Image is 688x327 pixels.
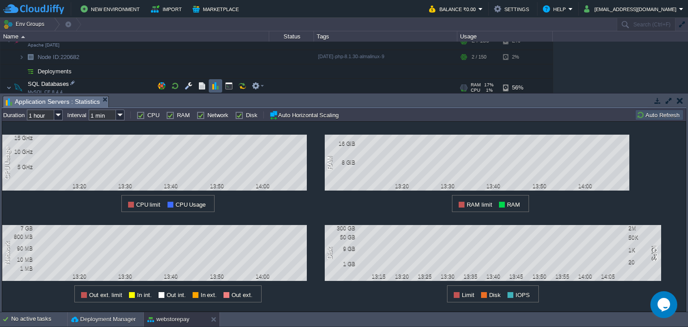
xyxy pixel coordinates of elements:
button: Deployment Manager [71,315,136,324]
a: Deployments [37,68,73,75]
div: Network [2,241,13,266]
span: RAM [471,82,481,88]
div: 13:15 [368,273,390,280]
button: webstorepay [147,315,189,324]
label: Interval [67,112,86,119]
span: In int. [137,292,152,298]
div: 13:30 [436,183,459,189]
span: Out ext. limit [89,292,122,298]
span: 1% [484,88,493,93]
div: 13:20 [68,183,90,189]
label: Disk [246,112,258,119]
div: 14:00 [574,273,596,280]
div: 13:20 [391,183,413,189]
div: 16 GiB [326,140,355,147]
div: Name [1,31,269,42]
button: Balance ₹0.00 [429,4,478,14]
div: 13:40 [160,183,182,189]
div: No active tasks [11,312,67,327]
span: [DATE]-php-8.1.30-almalinux-9 [318,54,384,59]
img: AMDAwAAAACH5BAEAAAAALAAAAAABAAEAAAICRAEAOw== [12,79,25,97]
span: SQL Databases [27,80,70,88]
div: 14:00 [574,183,596,189]
div: 10 MB [4,256,33,263]
button: Env Groups [3,18,47,30]
div: RAM [325,155,335,170]
span: Disk [489,292,501,298]
span: CPU Usage [176,201,206,208]
div: 2M [628,225,658,231]
img: AMDAwAAAACH5BAEAAAAALAAAAAABAAEAAAICRAEAOw== [24,64,37,78]
div: 13:20 [391,273,413,280]
div: 13:40 [482,183,505,189]
div: 13:50 [206,183,228,189]
div: 13:50 [206,273,228,280]
div: 13:55 [551,273,573,280]
div: 1 MB [4,265,33,272]
div: 13:25 [413,273,436,280]
div: 9 GB [326,246,355,252]
div: 13:30 [114,183,136,189]
div: 1 GB [326,261,355,267]
div: 13:50 [528,183,550,189]
a: Node ID:220682 [37,53,81,61]
button: Settings [494,4,532,14]
span: Out int. [167,292,186,298]
div: 50K [628,234,658,241]
div: 90 MB [4,245,33,251]
div: 800 MB [4,234,33,240]
div: 13:30 [114,273,136,280]
button: Auto Horizontal Scaling [269,110,341,119]
button: Marketplace [193,4,241,14]
div: 13:20 [68,273,90,280]
button: Help [543,4,568,14]
span: Node ID: [38,54,60,60]
span: Limit [462,292,474,298]
div: 13:30 [436,273,459,280]
div: 14:00 [251,183,274,189]
div: 1K [628,247,658,253]
img: AMDAwAAAACH5BAEAAAAALAAAAAABAAEAAAICRAEAOw== [19,50,24,64]
div: 13:45 [505,273,528,280]
div: 8 GiB [326,159,355,166]
span: MySQL CE 8.4.4 [28,89,63,95]
div: 2% [503,50,532,64]
span: Application Servers : Statistics [6,96,100,107]
div: 7 GB [4,225,33,231]
button: New Environment [81,4,142,14]
span: Out ext. [232,292,253,298]
div: 14:05 [597,273,619,280]
span: RAM limit [467,201,492,208]
span: 17% [484,82,494,88]
span: CPU [471,88,480,93]
img: AMDAwAAAACH5BAEAAAAALAAAAAABAAEAAAICRAEAOw== [24,50,37,64]
label: Network [207,112,228,119]
label: CPU [147,112,159,119]
img: AMDAwAAAACH5BAEAAAAALAAAAAABAAEAAAICRAEAOw== [19,64,24,78]
span: IOPS [516,292,530,298]
img: CloudJiffy [3,4,64,15]
div: 13:50 [528,273,550,280]
span: 220682 [37,53,81,61]
div: 56% [503,79,532,97]
div: CPU Usage [2,145,13,180]
div: 13:40 [482,273,505,280]
a: SQL DatabasesMySQL CE 8.4.4 [27,81,70,87]
div: 13:40 [160,273,182,280]
div: Disk [325,246,335,260]
span: In ext. [201,292,217,298]
button: Import [151,4,185,14]
div: Usage [458,31,552,42]
button: Auto Refresh [636,111,682,119]
div: 2 / 150 [472,50,486,64]
label: RAM [177,112,190,119]
button: [EMAIL_ADDRESS][DOMAIN_NAME] [584,4,679,14]
div: 300 GB [326,225,355,231]
label: Duration [3,112,25,119]
img: AMDAwAAAACH5BAEAAAAALAAAAAABAAEAAAICRAEAOw== [21,36,25,38]
div: Status [270,31,314,42]
div: 10 GHz [4,149,33,155]
div: 50 GB [326,234,355,240]
span: Apache [DATE] [28,42,60,48]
